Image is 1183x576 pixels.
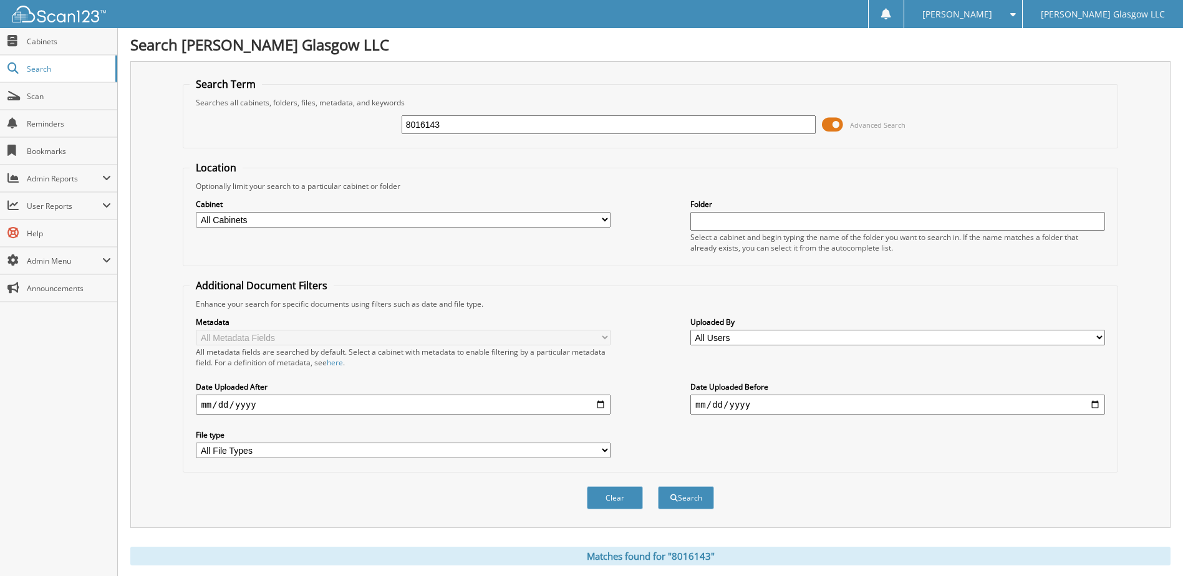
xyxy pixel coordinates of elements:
[690,317,1105,327] label: Uploaded By
[1041,11,1165,18] span: [PERSON_NAME] Glasgow LLC
[27,118,111,129] span: Reminders
[658,486,714,509] button: Search
[190,299,1111,309] div: Enhance your search for specific documents using filters such as date and file type.
[130,547,1171,565] div: Matches found for "8016143"
[190,181,1111,191] div: Optionally limit your search to a particular cabinet or folder
[196,382,611,392] label: Date Uploaded After
[196,430,611,440] label: File type
[690,232,1105,253] div: Select a cabinet and begin typing the name of the folder you want to search in. If the name match...
[690,199,1105,209] label: Folder
[27,201,102,211] span: User Reports
[27,64,109,74] span: Search
[196,317,611,327] label: Metadata
[27,173,102,184] span: Admin Reports
[27,283,111,294] span: Announcements
[27,36,111,47] span: Cabinets
[196,199,611,209] label: Cabinet
[850,120,905,130] span: Advanced Search
[12,6,106,22] img: scan123-logo-white.svg
[327,357,343,368] a: here
[27,256,102,266] span: Admin Menu
[587,486,643,509] button: Clear
[190,97,1111,108] div: Searches all cabinets, folders, files, metadata, and keywords
[190,77,262,91] legend: Search Term
[27,146,111,156] span: Bookmarks
[27,228,111,239] span: Help
[690,382,1105,392] label: Date Uploaded Before
[196,347,611,368] div: All metadata fields are searched by default. Select a cabinet with metadata to enable filtering b...
[130,34,1171,55] h1: Search [PERSON_NAME] Glasgow LLC
[190,279,334,292] legend: Additional Document Filters
[922,11,992,18] span: [PERSON_NAME]
[27,91,111,102] span: Scan
[690,395,1105,415] input: end
[196,395,611,415] input: start
[190,161,243,175] legend: Location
